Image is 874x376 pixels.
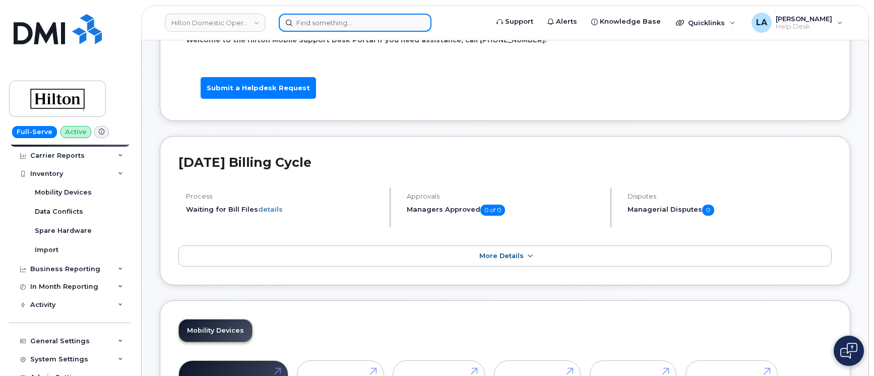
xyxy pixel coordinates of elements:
li: Waiting for Bill Files [186,205,381,214]
a: details [258,205,283,213]
span: [PERSON_NAME] [776,15,832,23]
h5: Managers Approved [407,205,602,216]
span: Knowledge Base [600,17,661,27]
a: Mobility Devices [179,320,252,342]
a: Submit a Helpdesk Request [201,77,316,99]
span: LA [756,17,767,29]
span: Quicklinks [688,19,725,27]
span: 0 of 0 [480,205,505,216]
h5: Managerial Disputes [628,205,832,216]
div: Lanette Aparicio [744,13,850,33]
span: Support [505,17,533,27]
img: Open chat [840,343,857,359]
a: Support [489,12,540,32]
input: Find something... [279,14,431,32]
span: More Details [479,252,524,260]
span: Alerts [556,17,577,27]
span: Help Desk [776,23,832,31]
a: Hilton Domestic Operating Company Inc [165,14,266,32]
h4: Approvals [407,193,602,200]
div: Quicklinks [669,13,742,33]
span: 0 [702,205,714,216]
h2: [DATE] Billing Cycle [178,155,832,170]
a: Alerts [540,12,584,32]
a: Knowledge Base [584,12,668,32]
h4: Process [186,193,381,200]
h4: Disputes [628,193,832,200]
